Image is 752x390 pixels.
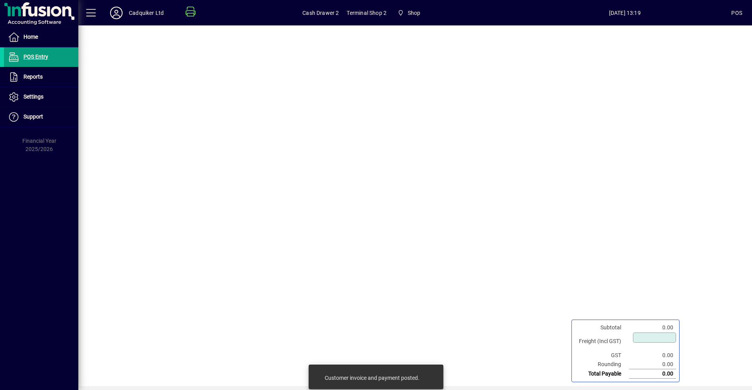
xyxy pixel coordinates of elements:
div: POS [731,7,742,19]
span: Settings [23,93,43,100]
a: Home [4,27,78,47]
td: Freight (Incl GST) [575,332,629,351]
div: Customer invoice and payment posted. [325,374,419,382]
td: Rounding [575,360,629,369]
div: Cadquiker Ltd [129,7,164,19]
span: Home [23,34,38,40]
td: GST [575,351,629,360]
span: POS Entry [23,54,48,60]
td: 0.00 [629,323,676,332]
td: 0.00 [629,369,676,379]
a: Settings [4,87,78,107]
td: Subtotal [575,323,629,332]
td: Total Payable [575,369,629,379]
span: Support [23,113,43,120]
td: 0.00 [629,351,676,360]
span: Terminal Shop 2 [347,7,387,19]
span: Shop [408,7,421,19]
a: Reports [4,67,78,87]
span: Reports [23,74,43,80]
span: Shop [394,6,423,20]
td: 0.00 [629,360,676,369]
a: Support [4,107,78,127]
span: [DATE] 13:19 [518,7,731,19]
span: Cash Drawer 2 [302,7,339,19]
button: Profile [104,6,129,20]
